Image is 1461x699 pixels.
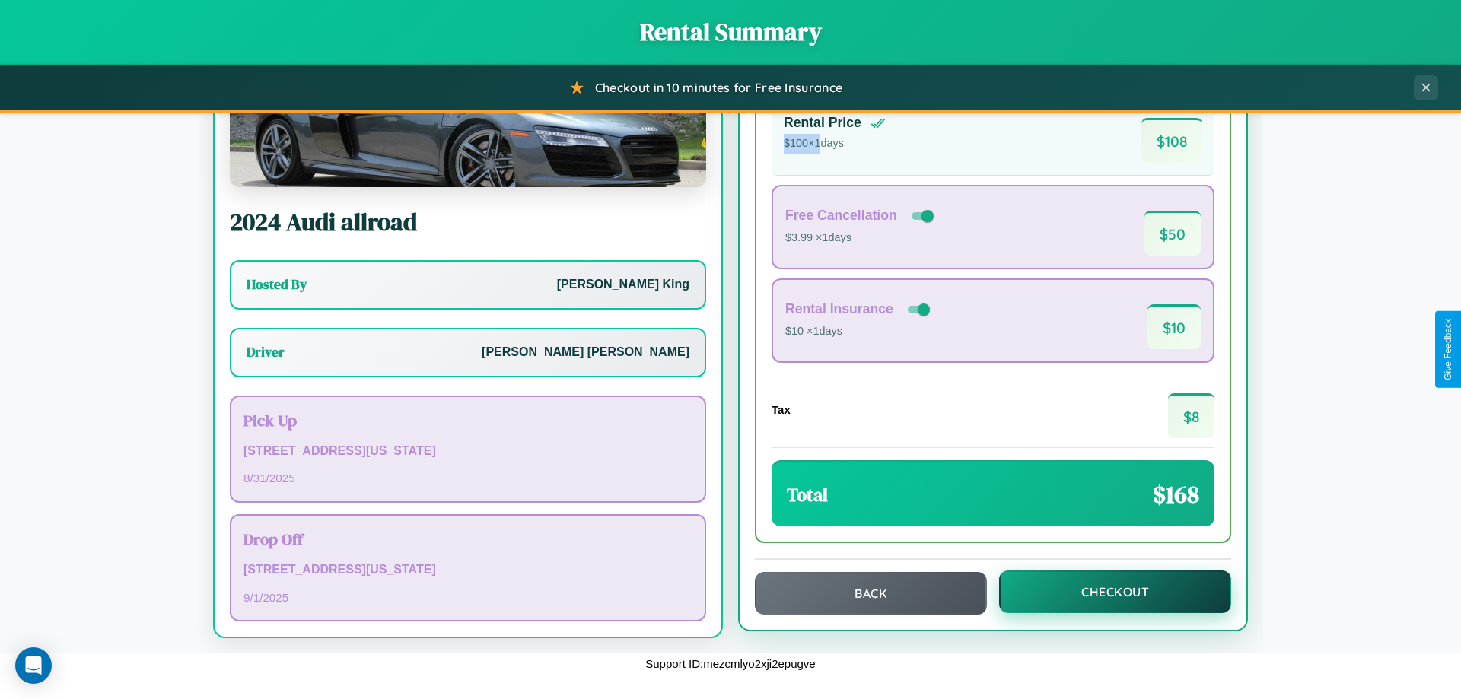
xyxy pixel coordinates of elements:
[1168,393,1214,438] span: $ 8
[784,115,861,131] h4: Rental Price
[243,409,692,431] h3: Pick Up
[784,134,886,154] p: $ 100 × 1 days
[999,570,1231,613] button: Checkout
[243,528,692,550] h3: Drop Off
[1147,304,1201,349] span: $ 10
[15,647,52,684] div: Open Intercom Messenger
[243,587,692,608] p: 9 / 1 / 2025
[1144,211,1201,256] span: $ 50
[595,80,842,95] span: Checkout in 10 minutes for Free Insurance
[785,301,893,317] h4: Rental Insurance
[557,274,689,296] p: [PERSON_NAME] King
[247,275,307,294] h3: Hosted By
[230,205,706,239] h2: 2024 Audi allroad
[772,403,791,416] h4: Tax
[645,653,815,674] p: Support ID: mezcmlyo2xji2epugve
[785,208,897,224] h4: Free Cancellation
[15,15,1446,49] h1: Rental Summary
[755,572,987,615] button: Back
[785,228,937,248] p: $3.99 × 1 days
[1141,118,1202,163] span: $ 108
[1153,478,1199,511] span: $ 168
[1443,319,1453,380] div: Give Feedback
[243,468,692,488] p: 8 / 31 / 2025
[482,342,689,364] p: [PERSON_NAME] [PERSON_NAME]
[787,482,828,507] h3: Total
[247,343,285,361] h3: Driver
[785,322,933,342] p: $10 × 1 days
[243,440,692,462] p: [STREET_ADDRESS][US_STATE]
[243,559,692,581] p: [STREET_ADDRESS][US_STATE]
